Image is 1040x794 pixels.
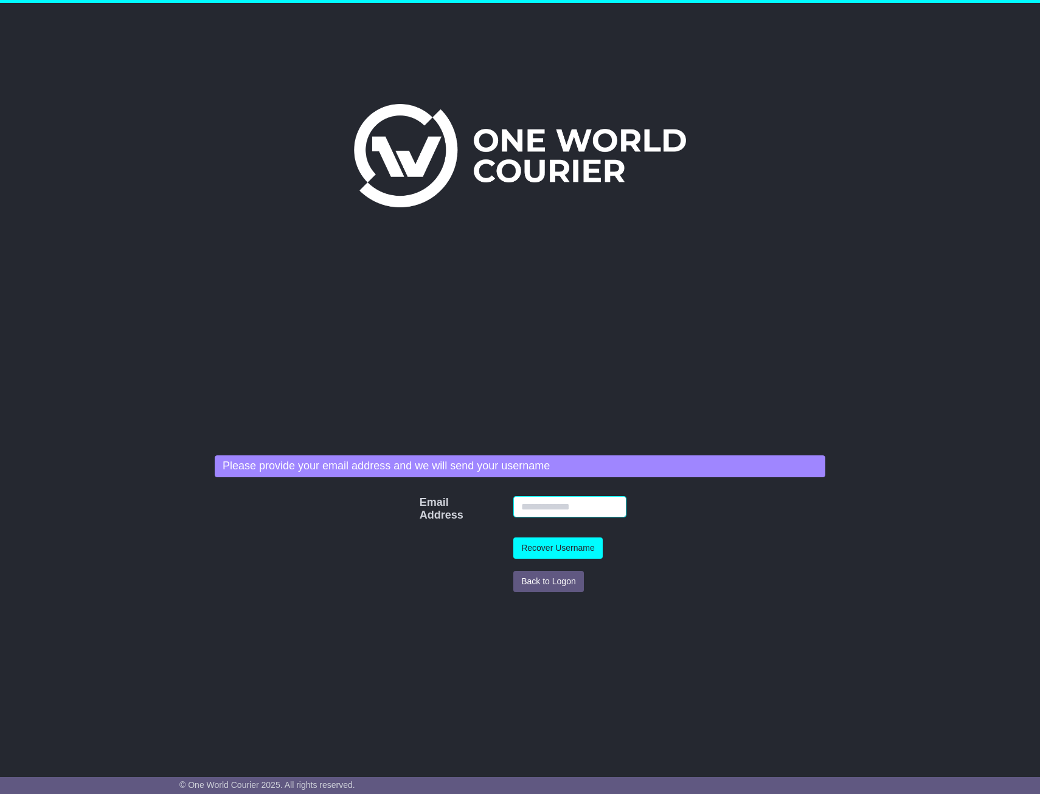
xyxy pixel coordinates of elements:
label: Email Address [414,496,435,522]
div: Please provide your email address and we will send your username [215,455,825,477]
span: © One World Courier 2025. All rights reserved. [179,780,355,790]
button: Back to Logon [513,571,584,592]
img: One World [354,104,686,207]
button: Recover Username [513,537,603,559]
